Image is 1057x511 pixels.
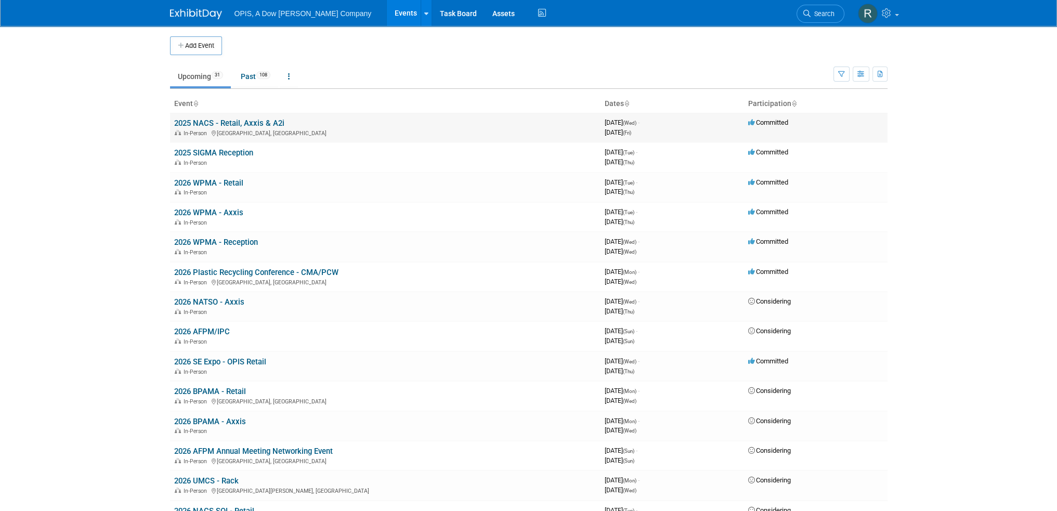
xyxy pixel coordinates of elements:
span: [DATE] [605,188,634,195]
span: - [638,119,640,126]
div: [GEOGRAPHIC_DATA][PERSON_NAME], [GEOGRAPHIC_DATA] [174,486,596,494]
span: (Wed) [623,488,636,493]
span: (Tue) [623,209,634,215]
img: In-Person Event [175,279,181,284]
img: In-Person Event [175,369,181,374]
a: 2026 Plastic Recycling Conference - CMA/PCW [174,268,338,277]
span: Committed [748,357,788,365]
span: Considering [748,327,791,335]
span: [DATE] [605,387,640,395]
img: Renee Ortner [858,4,878,23]
span: - [638,268,640,276]
a: 2026 UMCS - Rack [174,476,239,486]
span: [DATE] [605,447,637,454]
span: [DATE] [605,397,636,404]
img: ExhibitDay [170,9,222,19]
span: - [636,447,637,454]
span: Search [811,10,834,18]
a: Upcoming31 [170,67,231,86]
span: [DATE] [605,357,640,365]
th: Participation [744,95,888,113]
span: (Sun) [623,448,634,454]
span: (Mon) [623,478,636,483]
img: In-Person Event [175,219,181,225]
a: 2026 SE Expo - OPIS Retail [174,357,266,366]
span: (Wed) [623,239,636,245]
span: (Tue) [623,180,634,186]
span: Considering [748,476,791,484]
span: In-Person [184,428,210,435]
span: [DATE] [605,367,634,375]
img: In-Person Event [175,160,181,165]
span: - [638,387,640,395]
th: Dates [601,95,744,113]
a: 2026 BPAMA - Axxis [174,417,246,426]
a: 2026 WPMA - Retail [174,178,243,188]
span: In-Person [184,219,210,226]
div: [GEOGRAPHIC_DATA], [GEOGRAPHIC_DATA] [174,128,596,137]
a: Past108 [233,67,278,86]
th: Event [170,95,601,113]
span: (Sun) [623,458,634,464]
span: - [636,208,637,216]
span: [DATE] [605,247,636,255]
a: 2026 AFPM/IPC [174,327,230,336]
span: (Wed) [623,359,636,364]
span: (Thu) [623,309,634,315]
span: In-Person [184,130,210,137]
div: [GEOGRAPHIC_DATA], [GEOGRAPHIC_DATA] [174,278,596,286]
span: In-Person [184,309,210,316]
img: In-Person Event [175,130,181,135]
span: (Sun) [623,329,634,334]
span: [DATE] [605,178,637,186]
a: 2026 NATSO - Axxis [174,297,244,307]
a: Sort by Participation Type [791,99,797,108]
span: (Thu) [623,219,634,225]
span: [DATE] [605,426,636,434]
span: - [636,327,637,335]
span: [DATE] [605,337,634,345]
div: [GEOGRAPHIC_DATA], [GEOGRAPHIC_DATA] [174,456,596,465]
span: Committed [748,238,788,245]
button: Add Event [170,36,222,55]
span: (Tue) [623,150,634,155]
img: In-Person Event [175,338,181,344]
span: Committed [748,148,788,156]
span: (Fri) [623,130,631,136]
span: (Sun) [623,338,634,344]
span: [DATE] [605,456,634,464]
a: Sort by Event Name [193,99,198,108]
span: In-Person [184,488,210,494]
span: (Mon) [623,418,636,424]
span: [DATE] [605,158,634,166]
span: - [636,178,637,186]
span: [DATE] [605,278,636,285]
img: In-Person Event [175,488,181,493]
span: [DATE] [605,128,631,136]
span: [DATE] [605,218,634,226]
span: Committed [748,268,788,276]
span: (Wed) [623,398,636,404]
a: Sort by Start Date [624,99,629,108]
img: In-Person Event [175,309,181,314]
span: In-Person [184,338,210,345]
span: Committed [748,178,788,186]
span: [DATE] [605,476,640,484]
span: (Thu) [623,160,634,165]
span: Considering [748,297,791,305]
img: In-Person Event [175,189,181,194]
span: [DATE] [605,297,640,305]
span: (Wed) [623,120,636,126]
span: - [638,476,640,484]
span: (Wed) [623,279,636,285]
span: (Mon) [623,388,636,394]
span: [DATE] [605,119,640,126]
span: - [638,417,640,425]
span: In-Person [184,249,210,256]
span: [DATE] [605,417,640,425]
span: 108 [256,71,270,79]
span: [DATE] [605,327,637,335]
span: Considering [748,417,791,425]
img: In-Person Event [175,398,181,403]
span: (Mon) [623,269,636,275]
